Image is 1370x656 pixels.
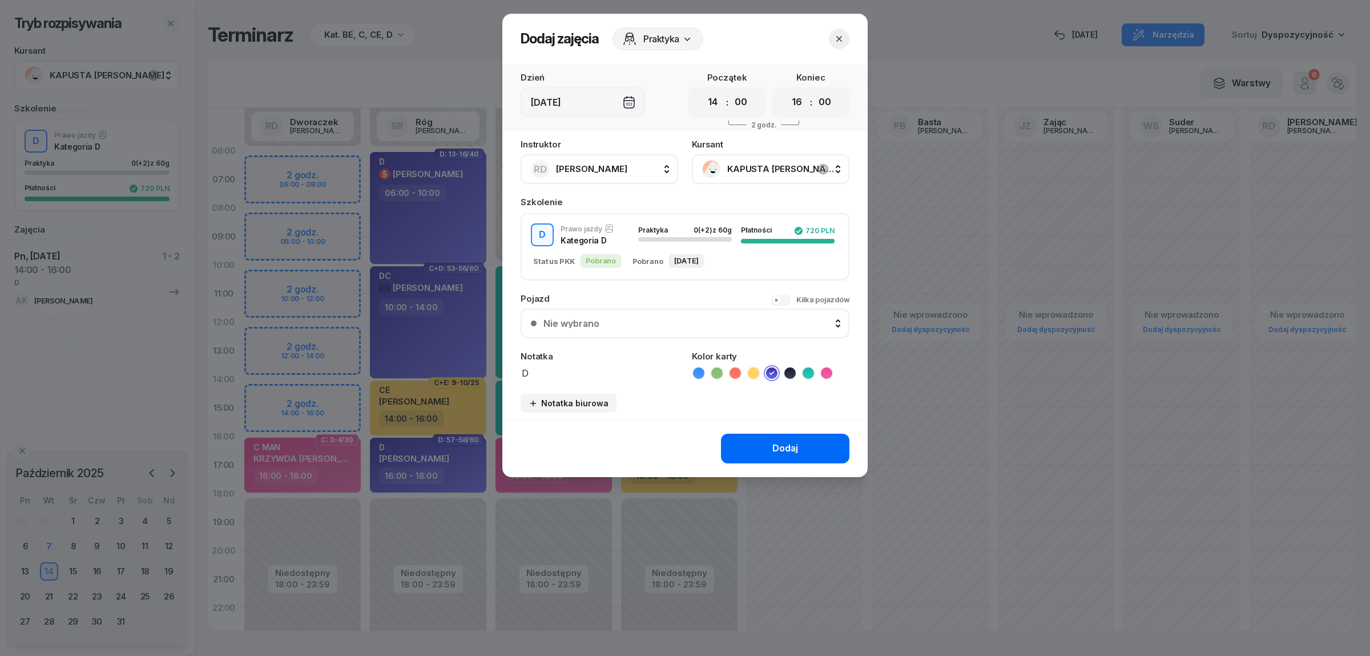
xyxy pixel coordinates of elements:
[533,255,575,266] div: Status PKK
[632,255,663,266] div: Pobrano
[522,214,848,279] button: DPrawo jazdyKategoria DPraktyka0(+2)z 60gPłatności720 PLNStatus PKKPobranoPobrano[DATE]
[726,95,728,109] div: :
[796,294,849,306] div: Kilka pojazdów
[810,95,812,109] div: :
[580,254,621,268] div: Pobrano
[794,226,835,235] div: 720 PLN
[638,226,668,234] span: Praktyka
[643,32,679,46] span: Praktyka
[721,434,849,463] button: Dodaj
[694,226,732,234] div: 0 z 60g
[772,441,798,456] div: Dodaj
[521,154,678,184] button: RD[PERSON_NAME]
[771,294,849,306] button: Kilka pojazdów
[727,162,839,177] span: KAPUSTA [PERSON_NAME]
[674,255,698,267] span: [DATE]
[521,30,599,48] h2: Dodaj zajęcia
[543,319,599,328] div: Nie wybrano
[521,309,849,338] button: Nie wybrano
[698,226,712,234] span: (+2)
[534,165,547,174] span: RD
[521,394,616,413] button: Notatka biurowa
[556,163,627,174] span: [PERSON_NAME]
[529,398,609,408] div: Notatka biurowa
[741,226,779,235] div: Płatności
